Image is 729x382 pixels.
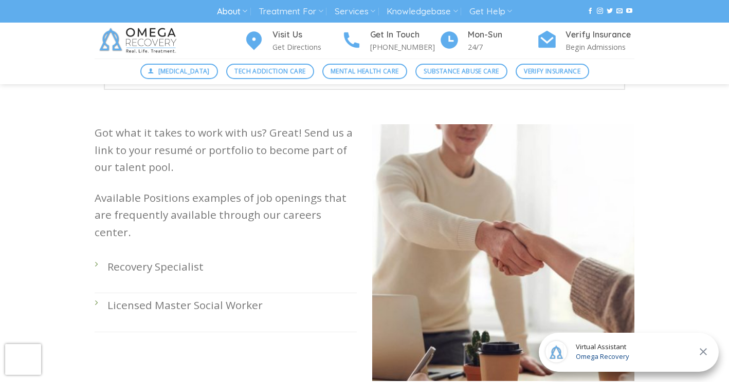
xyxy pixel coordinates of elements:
span: Tech Addiction Care [234,66,305,76]
a: [MEDICAL_DATA] [140,64,218,79]
p: 24/7 [468,41,537,53]
a: Treatment For [259,2,323,21]
a: Visit Us Get Directions [244,28,341,53]
p: Got what it takes to work with us? Great! Send us a link to your resumé or portfolio to become pa... [95,124,357,176]
span: Substance Abuse Care [424,66,499,76]
h4: Get In Touch [370,28,439,42]
a: Follow on YouTube [626,8,632,15]
span: Verify Insurance [524,66,580,76]
p: [PHONE_NUMBER] [370,41,439,53]
p: Recovery Specialist [107,258,357,275]
a: Mental Health Care [322,64,407,79]
a: Follow on Twitter [607,8,613,15]
p: Licensed Master Social Worker [107,297,357,314]
h4: Visit Us [272,28,341,42]
a: Tech Addiction Care [226,64,314,79]
h4: Mon-Sun [468,28,537,42]
a: Verify Insurance Begin Admissions [537,28,634,53]
a: Follow on Facebook [587,8,593,15]
p: Begin Admissions [566,41,634,53]
span: [MEDICAL_DATA] [158,66,210,76]
a: Get Help [469,2,512,21]
a: Get In Touch [PHONE_NUMBER] [341,28,439,53]
a: Services [335,2,375,21]
a: Substance Abuse Care [415,64,507,79]
a: Follow on Instagram [597,8,603,15]
a: Verify Insurance [516,64,589,79]
a: Knowledgebase [387,2,458,21]
a: About [217,2,247,21]
img: Omega Recovery [95,23,185,59]
span: Mental Health Care [331,66,398,76]
h4: Verify Insurance [566,28,634,42]
p: Available Positions examples of job openings that are frequently available through our careers ce... [95,189,357,241]
p: Get Directions [272,41,341,53]
a: Send us an email [616,8,623,15]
